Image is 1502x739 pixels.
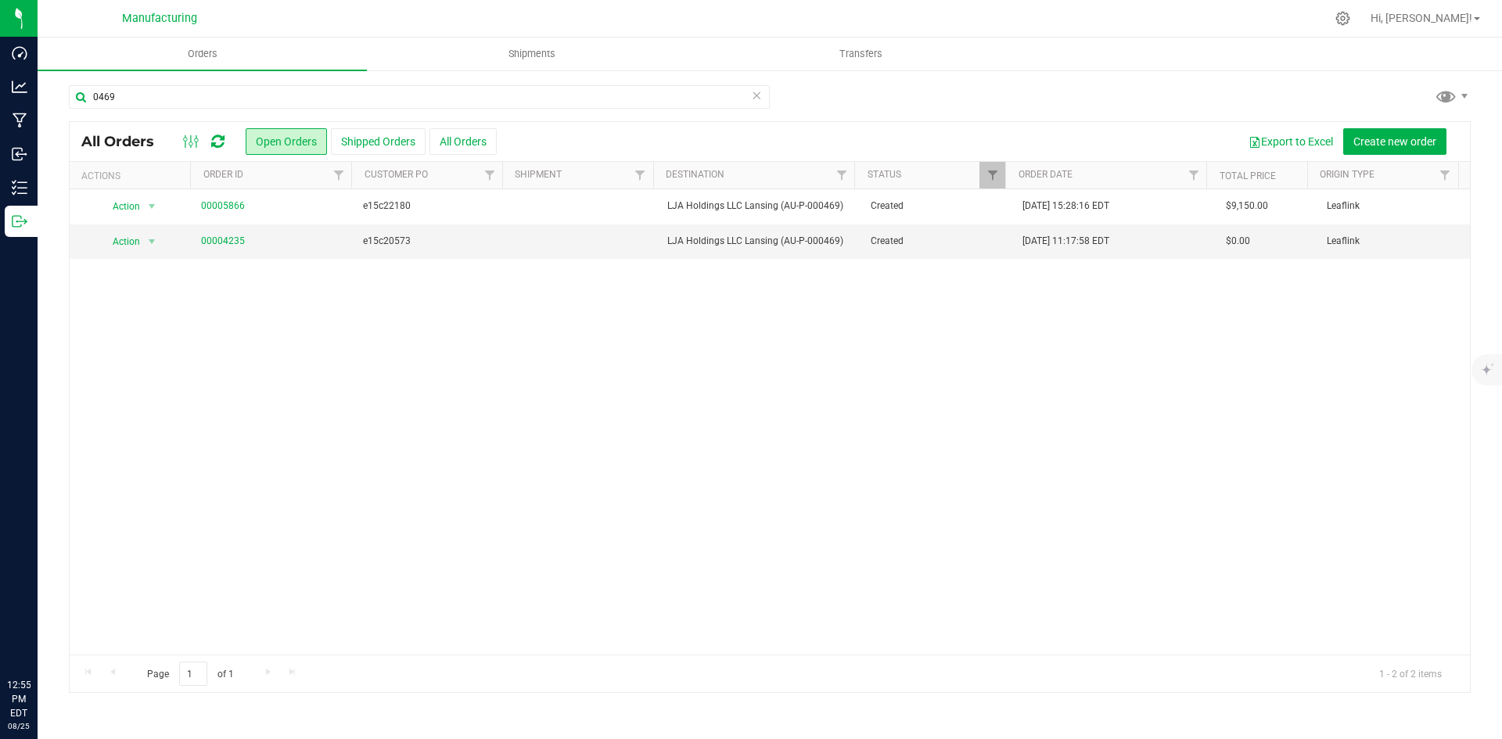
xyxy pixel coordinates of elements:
button: Export to Excel [1238,128,1343,155]
span: Hi, [PERSON_NAME]! [1371,12,1472,24]
span: Transfers [818,47,904,61]
a: Total Price [1220,170,1276,181]
span: LJA Holdings LLC Lansing (AU-P-000469) [667,234,851,249]
button: Create new order [1343,128,1446,155]
a: Filter [1180,162,1206,188]
input: 1 [179,662,207,686]
span: Leaflink [1327,199,1461,213]
span: Created [871,199,1004,213]
span: $9,150.00 [1226,199,1268,213]
a: Filter [828,162,854,188]
span: 1 - 2 of 2 items [1367,662,1454,685]
p: 08/25 [7,720,31,732]
span: Action [99,231,142,253]
a: Status [868,169,901,180]
span: LJA Holdings LLC Lansing (AU-P-000469) [667,199,851,213]
button: All Orders [429,128,497,155]
a: Filter [979,162,1005,188]
span: Shipments [487,47,577,61]
span: e15c22180 [363,199,497,213]
span: Manufacturing [122,12,197,25]
span: Created [871,234,1004,249]
input: Search Order ID, Destination, Customer PO... [69,85,770,109]
a: Filter [627,162,653,188]
a: Transfers [696,38,1026,70]
div: Manage settings [1333,11,1353,26]
span: $0.00 [1226,234,1250,249]
span: e15c20573 [363,234,497,249]
inline-svg: Manufacturing [12,113,27,128]
a: Filter [325,162,351,188]
p: 12:55 PM EDT [7,678,31,720]
span: select [142,231,162,253]
inline-svg: Analytics [12,79,27,95]
span: [DATE] 11:17:58 EDT [1022,234,1109,249]
a: Order ID [203,169,243,180]
a: Order Date [1019,169,1073,180]
a: 00004235 [201,234,245,249]
a: Shipments [367,38,696,70]
inline-svg: Dashboard [12,45,27,61]
span: Orders [167,47,239,61]
inline-svg: Outbound [12,213,27,229]
div: Actions [81,170,185,181]
span: Leaflink [1327,234,1461,249]
a: Shipment [515,169,562,180]
button: Shipped Orders [331,128,426,155]
span: Create new order [1353,135,1436,148]
a: Origin Type [1320,169,1374,180]
span: [DATE] 15:28:16 EDT [1022,199,1109,213]
iframe: Resource center [16,614,63,661]
a: Filter [476,162,502,188]
inline-svg: Inbound [12,146,27,162]
a: Customer PO [365,169,428,180]
span: All Orders [81,133,170,150]
a: 00005866 [201,199,245,213]
a: Filter [1432,162,1458,188]
inline-svg: Inventory [12,180,27,196]
span: Page of 1 [134,662,246,686]
button: Open Orders [246,128,327,155]
a: Destination [666,169,724,180]
span: Action [99,196,142,217]
span: Clear [751,85,762,106]
span: select [142,196,162,217]
a: Orders [38,38,367,70]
